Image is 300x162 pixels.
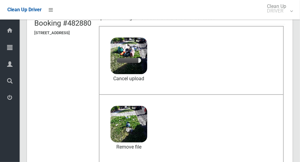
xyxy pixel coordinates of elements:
[111,74,147,83] a: Cancel upload
[264,4,292,13] span: Clean Up
[267,9,286,13] small: DRIVER
[34,19,91,27] h2: Booking #482880
[111,142,147,152] a: Remove file
[34,31,91,35] h5: [STREET_ADDRESS]
[97,16,285,21] h4: Upload two images - one before AND one after collection
[7,5,42,14] a: Clean Up Driver
[7,7,42,13] span: Clean Up Driver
